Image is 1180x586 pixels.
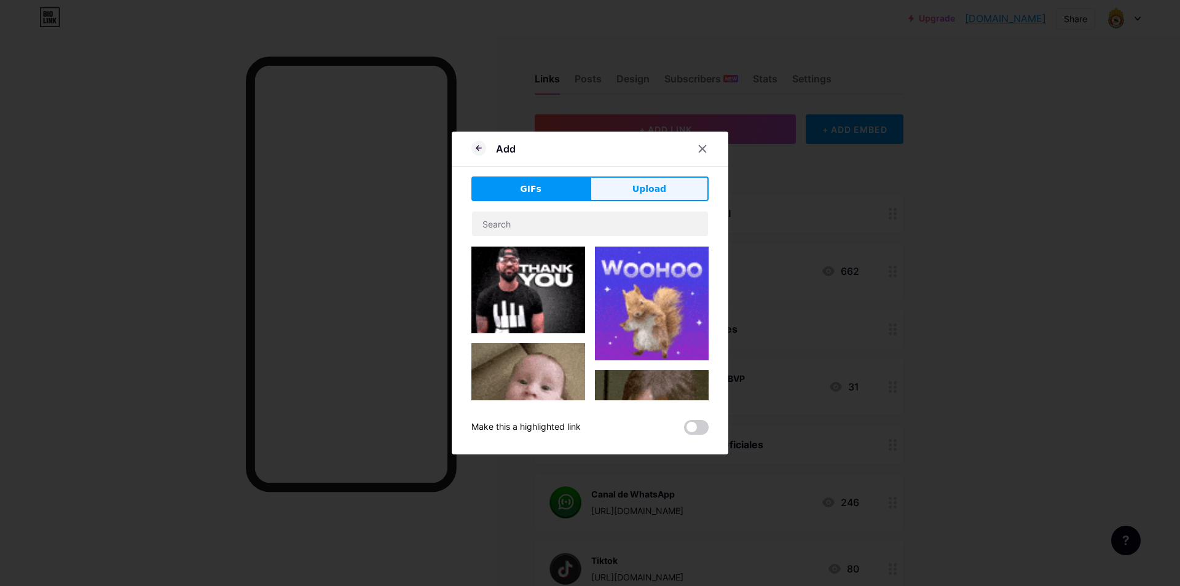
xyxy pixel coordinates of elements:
img: Gihpy [595,247,709,360]
img: Gihpy [471,247,585,333]
span: GIFs [520,183,541,196]
input: Search [472,212,708,236]
div: Make this a highlighted link [471,420,581,435]
img: Gihpy [595,370,709,465]
button: Upload [590,176,709,201]
img: Gihpy [471,343,585,430]
span: Upload [632,183,666,196]
button: GIFs [471,176,590,201]
div: Add [496,141,516,156]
